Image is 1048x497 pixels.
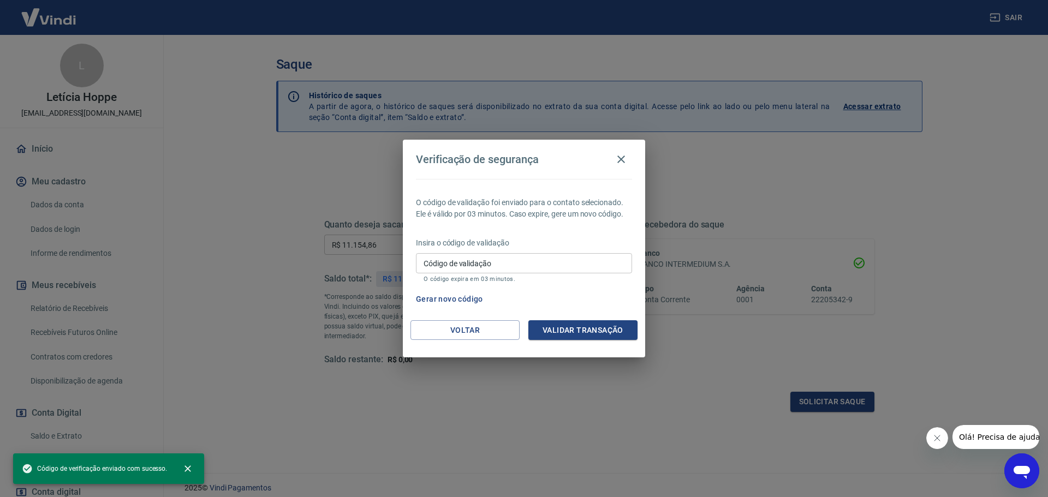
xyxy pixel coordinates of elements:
button: close [176,457,200,481]
h4: Verificação de segurança [416,153,539,166]
iframe: Fechar mensagem [926,427,948,449]
span: Código de verificação enviado com sucesso. [22,463,167,474]
button: Gerar novo código [412,289,487,309]
iframe: Botão para abrir a janela de mensagens [1004,453,1039,488]
iframe: Mensagem da empresa [952,425,1039,449]
p: Insira o código de validação [416,237,632,249]
span: Olá! Precisa de ajuda? [7,8,92,16]
p: O código de validação foi enviado para o contato selecionado. Ele é válido por 03 minutos. Caso e... [416,197,632,220]
button: Validar transação [528,320,638,340]
button: Voltar [410,320,520,340]
p: O código expira em 03 minutos. [424,276,624,283]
